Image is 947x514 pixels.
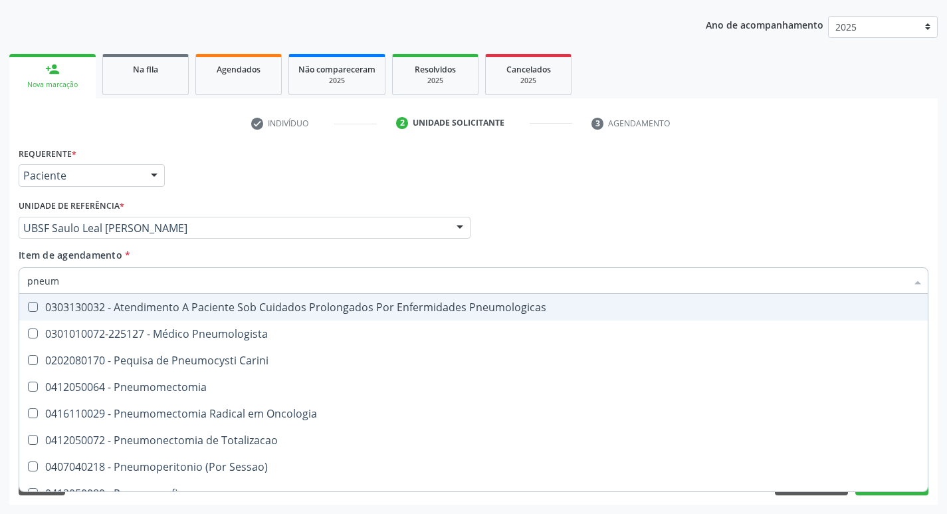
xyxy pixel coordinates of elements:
[298,76,375,86] div: 2025
[133,64,158,75] span: Na fila
[19,80,86,90] div: Nova marcação
[495,76,562,86] div: 2025
[402,76,469,86] div: 2025
[415,64,456,75] span: Resolvidos
[19,249,122,261] span: Item de agendamento
[19,196,124,217] label: Unidade de referência
[396,117,408,129] div: 2
[27,382,920,392] div: 0412050064 - Pneumomectomia
[27,355,920,366] div: 0202080170 - Pequisa de Pneumocysti Carini
[23,169,138,182] span: Paciente
[27,435,920,446] div: 0412050072 - Pneumonectomia de Totalizacao
[27,488,920,499] div: 0412050080 - Pneumorrafia
[706,16,823,33] p: Ano de acompanhamento
[27,302,920,313] div: 0303130032 - Atendimento A Paciente Sob Cuidados Prolongados Por Enfermidades Pneumologicas
[27,328,920,339] div: 0301010072-225127 - Médico Pneumologista
[413,117,504,129] div: Unidade solicitante
[27,408,920,419] div: 0416110029 - Pneumomectomia Radical em Oncologia
[217,64,261,75] span: Agendados
[298,64,375,75] span: Não compareceram
[45,62,60,76] div: person_add
[19,144,76,164] label: Requerente
[506,64,551,75] span: Cancelados
[27,461,920,472] div: 0407040218 - Pneumoperitonio (Por Sessao)
[23,221,443,235] span: UBSF Saulo Leal [PERSON_NAME]
[27,267,906,294] input: Buscar por procedimentos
